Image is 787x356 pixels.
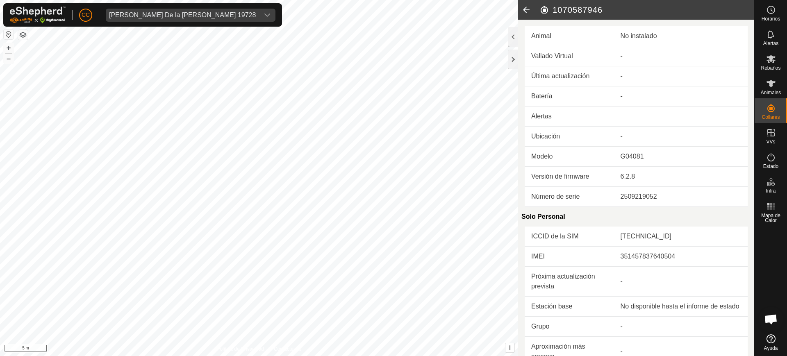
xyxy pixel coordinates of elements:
div: G04081 [621,152,741,161]
div: - [621,132,741,141]
span: VVs [766,139,775,144]
div: 6.2.8 [621,172,741,181]
app-display-virtual-paddock-transition: - [621,52,623,59]
td: Versión de firmware [525,167,614,187]
button: Restablecer Mapa [4,29,14,39]
span: Horarios [762,16,780,21]
div: 2509219052 [621,192,741,202]
button: i [505,343,514,352]
span: Mapa de Calor [757,213,785,223]
span: Collares [762,115,780,120]
td: - [614,267,748,297]
button: Capas del Mapa [18,30,28,40]
td: Alertas [525,107,614,127]
td: [TECHNICAL_ID] [614,227,748,247]
span: Infra [766,188,776,193]
h2: 1070587946 [539,5,754,15]
td: Vallado Virtual [525,46,614,66]
td: Número de serie [525,187,614,207]
div: - [621,91,741,101]
button: – [4,54,14,63]
button: + [4,43,14,53]
span: Animales [761,90,781,95]
img: Logo Gallagher [10,7,66,23]
td: Próxima actualización prevista [525,267,614,297]
div: - [621,71,741,81]
span: CC [82,11,90,19]
a: Política de Privacidad [217,345,264,353]
td: Grupo [525,317,614,337]
td: No disponible hasta el informe de estado [614,297,748,317]
span: Ayuda [764,346,778,351]
span: Alertas [763,41,778,46]
span: Armando De la Torre Jimenez 19728 [106,9,259,22]
span: Estado [763,164,778,169]
td: Última actualización [525,66,614,86]
a: Ayuda [755,331,787,354]
a: Contáctenos [274,345,301,353]
td: 351457837640504 [614,247,748,267]
td: ICCID de la SIM [525,227,614,247]
td: Modelo [525,147,614,167]
td: Animal [525,26,614,46]
div: [PERSON_NAME] De la [PERSON_NAME] 19728 [109,12,256,18]
div: Chat abierto [759,307,783,331]
td: Batería [525,86,614,107]
td: - [614,317,748,337]
td: IMEI [525,247,614,267]
td: Estación base [525,297,614,317]
span: i [509,344,511,351]
span: Rebaños [761,66,780,70]
div: dropdown trigger [259,9,275,22]
td: Ubicación [525,127,614,147]
div: No instalado [621,31,741,41]
div: Solo Personal [521,207,748,227]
